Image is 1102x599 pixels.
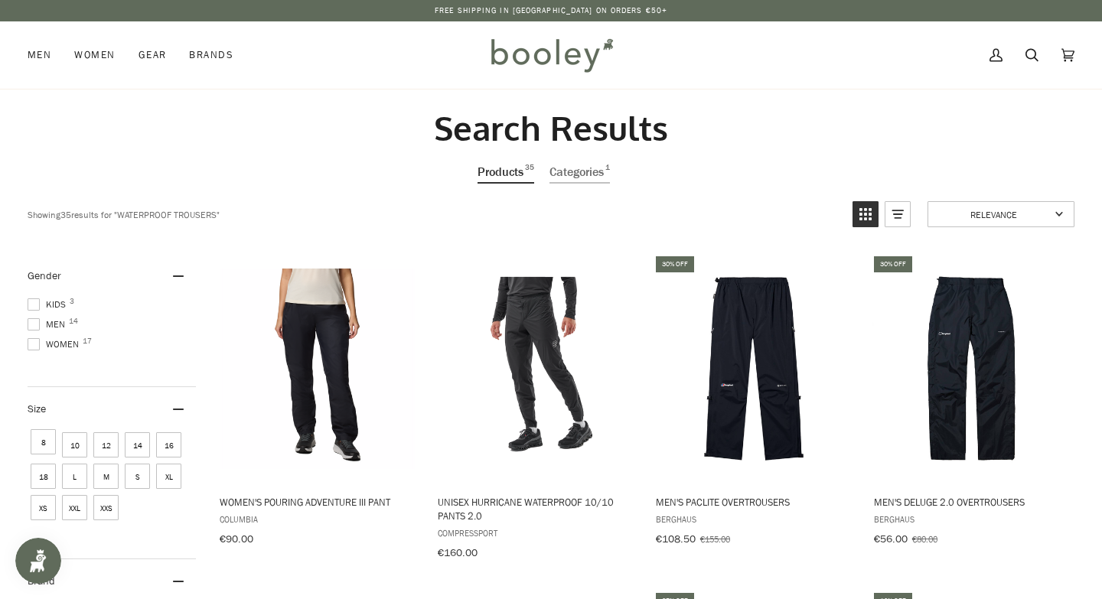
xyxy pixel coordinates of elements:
span: Size: 14 [125,432,150,457]
a: Men's Deluge 2.0 Overtrousers [872,254,1072,551]
a: Women [63,21,126,89]
span: Berghaus [656,513,852,526]
span: Size: 16 [156,432,181,457]
img: Columbia Women's Pouring Adventure III Pant Black - Booley Galway [217,269,418,469]
a: Men's Paclite Overtrousers [654,254,854,551]
span: Kids [28,298,70,311]
span: Size: XS [31,495,56,520]
span: 35 [525,161,534,182]
span: COMPRESSPORT [438,526,634,539]
span: €56.00 [874,532,908,546]
div: Showing results for " " [28,201,841,227]
span: 17 [83,337,92,345]
span: Size: 8 [31,429,56,454]
span: Women's Pouring Adventure III Pant [220,495,416,509]
img: Booley [484,33,618,77]
span: Brand [28,574,55,588]
a: Men [28,21,63,89]
span: €90.00 [220,532,253,546]
span: Size: L [62,464,87,489]
span: Men's Deluge 2.0 Overtrousers [874,495,1070,509]
span: 3 [70,298,74,305]
span: Unisex Hurricane Waterproof 10/10 Pants 2.0 [438,495,634,522]
span: Size: XXL [62,495,87,520]
span: Size: 18 [31,464,56,489]
h2: Search Results [28,107,1074,149]
span: Men's Paclite Overtrousers [656,495,852,509]
a: Sort options [928,201,1074,227]
span: Size: 10 [62,432,87,457]
img: COMPRESSPORT Unisex Hurricane Waterproof 10/10 Pants 2.0 Black - Booley Galway [435,269,636,469]
img: Berghaus Men's Deluge 2.0 Overtrousers - Booley Galway [872,269,1072,469]
span: €80.00 [912,532,937,545]
span: 1 [605,161,610,182]
a: View grid mode [853,201,879,227]
span: 14 [69,317,78,325]
span: Women [28,337,83,351]
span: Columbia [220,513,416,526]
div: 30% off [656,256,694,272]
span: Size: M [93,464,119,489]
a: Brands [178,21,245,89]
iframe: Button to open loyalty program pop-up [15,538,61,584]
span: Men [28,317,70,331]
a: Unisex Hurricane Waterproof 10/10 Pants 2.0 [435,254,636,565]
div: 30% off [874,256,912,272]
span: €160.00 [438,545,478,560]
span: Men [28,47,51,63]
span: Size: XXS [93,495,119,520]
span: €108.50 [656,532,696,546]
a: Women's Pouring Adventure III Pant [217,254,418,551]
span: Berghaus [874,513,1070,526]
a: View list mode [885,201,911,227]
span: Gender [28,269,61,283]
b: 35 [60,207,71,220]
a: Gear [127,21,178,89]
span: Brands [189,47,233,63]
span: Size: 12 [93,432,119,457]
span: Size: XL [156,464,181,489]
span: Relevance [937,207,1050,220]
span: Size: S [125,464,150,489]
span: Size [28,402,46,416]
img: Berghaus Men's Paclite Overtrousers - Booley Galway [654,269,854,469]
a: View Categories Tab [549,161,610,184]
span: Women [74,47,115,63]
span: €155.00 [700,532,730,545]
span: Gear [139,47,167,63]
a: View Products Tab [478,161,534,184]
p: Free Shipping in [GEOGRAPHIC_DATA] on Orders €50+ [435,5,667,17]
